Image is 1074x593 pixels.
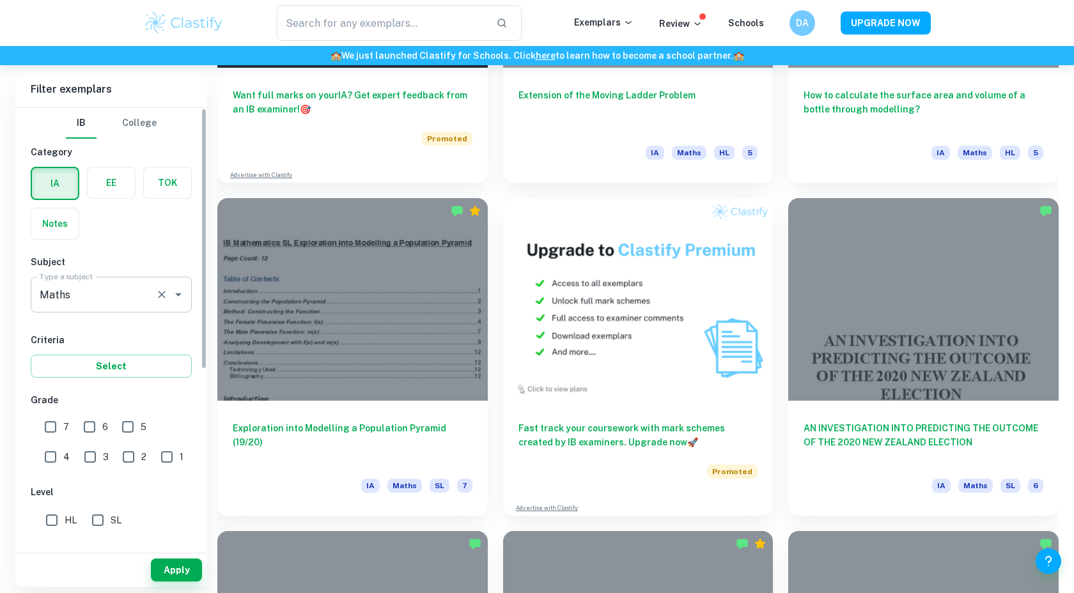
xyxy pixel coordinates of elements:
span: HL [714,146,735,160]
span: Maths [387,479,422,493]
span: 5 [742,146,758,160]
a: AN INVESTIGATION INTO PREDICTING THE OUTCOME OF THE 2020 NEW ZEALAND ELECTIONIAMathsSL6 [788,198,1059,516]
span: IA [932,479,951,493]
span: IA [646,146,664,160]
button: Notes [31,208,79,239]
span: Maths [958,479,993,493]
span: HL [65,513,77,527]
span: 3 [103,450,109,464]
button: EE [88,167,135,198]
h6: Level [31,485,192,499]
span: Promoted [422,132,472,146]
h6: Grade [31,393,192,407]
label: Type a subject [40,271,93,282]
button: IB [66,108,97,139]
span: Maths [672,146,706,160]
h6: We just launched Clastify for Schools. Click to learn how to become a school partner. [3,49,1071,63]
h6: Filter exemplars [15,72,207,107]
h6: Exploration into Modelling a Population Pyramid (19/20) [233,421,472,463]
h6: AN INVESTIGATION INTO PREDICTING THE OUTCOME OF THE 2020 NEW ZEALAND ELECTION [804,421,1043,463]
h6: How to calculate the surface area and volume of a bottle through modelling? [804,88,1043,130]
span: 1 [180,450,183,464]
a: here [536,50,556,61]
span: Maths [958,146,992,160]
button: Clear [153,286,171,304]
span: 5 [1028,146,1043,160]
a: Advertise with Clastify [516,504,578,512]
div: Premium [469,204,481,217]
button: Open [169,286,187,304]
span: IA [361,479,380,493]
h6: Category [31,145,192,159]
img: Marked [469,537,481,550]
a: Advertise with Clastify [230,171,292,180]
img: Clastify logo [143,10,224,36]
p: Review [659,17,703,31]
span: 6 [1028,479,1043,493]
span: 🚀 [687,437,698,447]
button: Help and Feedback [1036,548,1061,574]
button: IA [32,168,78,199]
button: DA [790,10,815,36]
img: Marked [1039,537,1052,550]
span: SL [430,479,449,493]
h6: Want full marks on your IA ? Get expert feedback from an IB examiner! [233,88,472,116]
button: Apply [151,558,202,581]
div: Filter type choice [66,108,157,139]
span: 🎯 [300,104,311,114]
button: College [122,108,157,139]
h6: Criteria [31,333,192,347]
span: SL [111,513,121,527]
div: Premium [754,537,767,550]
input: Search for any exemplars... [277,5,486,41]
span: 🏫 [733,50,744,61]
img: Marked [1039,204,1052,217]
span: IA [931,146,950,160]
button: Select [31,355,192,378]
span: 7 [457,479,472,493]
span: 2 [141,450,146,464]
img: Thumbnail [503,198,774,401]
p: Exemplars [574,15,634,29]
span: HL [1000,146,1020,160]
span: 4 [63,450,70,464]
a: Exploration into Modelling a Population Pyramid (19/20)IAMathsSL7 [217,198,488,516]
button: UPGRADE NOW [841,12,931,35]
span: 5 [141,420,146,434]
h6: Fast track your coursework with mark schemes created by IB examiners. Upgrade now [518,421,758,449]
a: Schools [728,18,764,28]
h6: DA [795,16,810,30]
img: Marked [736,537,749,550]
span: 6 [102,420,108,434]
h6: Subject [31,255,192,269]
h6: Extension of the Moving Ladder Problem [518,88,758,130]
img: Marked [451,204,463,217]
button: TOK [144,167,191,198]
span: SL [1000,479,1020,493]
span: 7 [63,420,69,434]
span: 🏫 [331,50,341,61]
span: Promoted [707,465,758,479]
